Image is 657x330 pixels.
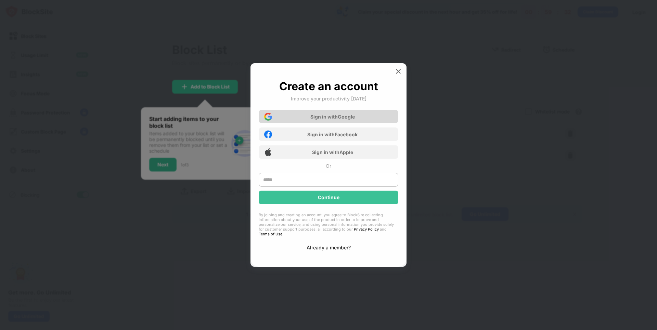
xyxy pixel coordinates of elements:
[259,212,398,236] div: By joining and creating an account, you agree to BlockSite collecting information about your use ...
[326,163,331,169] div: Or
[259,232,282,236] a: Terms of Use
[264,148,272,156] img: apple-icon.png
[354,227,379,232] a: Privacy Policy
[279,80,378,93] div: Create an account
[307,132,358,137] div: Sign in with Facebook
[307,245,351,250] div: Already a member?
[318,195,339,200] div: Continue
[312,149,353,155] div: Sign in with Apple
[310,114,355,120] div: Sign in with Google
[264,113,272,121] img: google-icon.png
[291,96,366,101] div: Improve your productivity [DATE]
[264,130,272,138] img: facebook-icon.png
